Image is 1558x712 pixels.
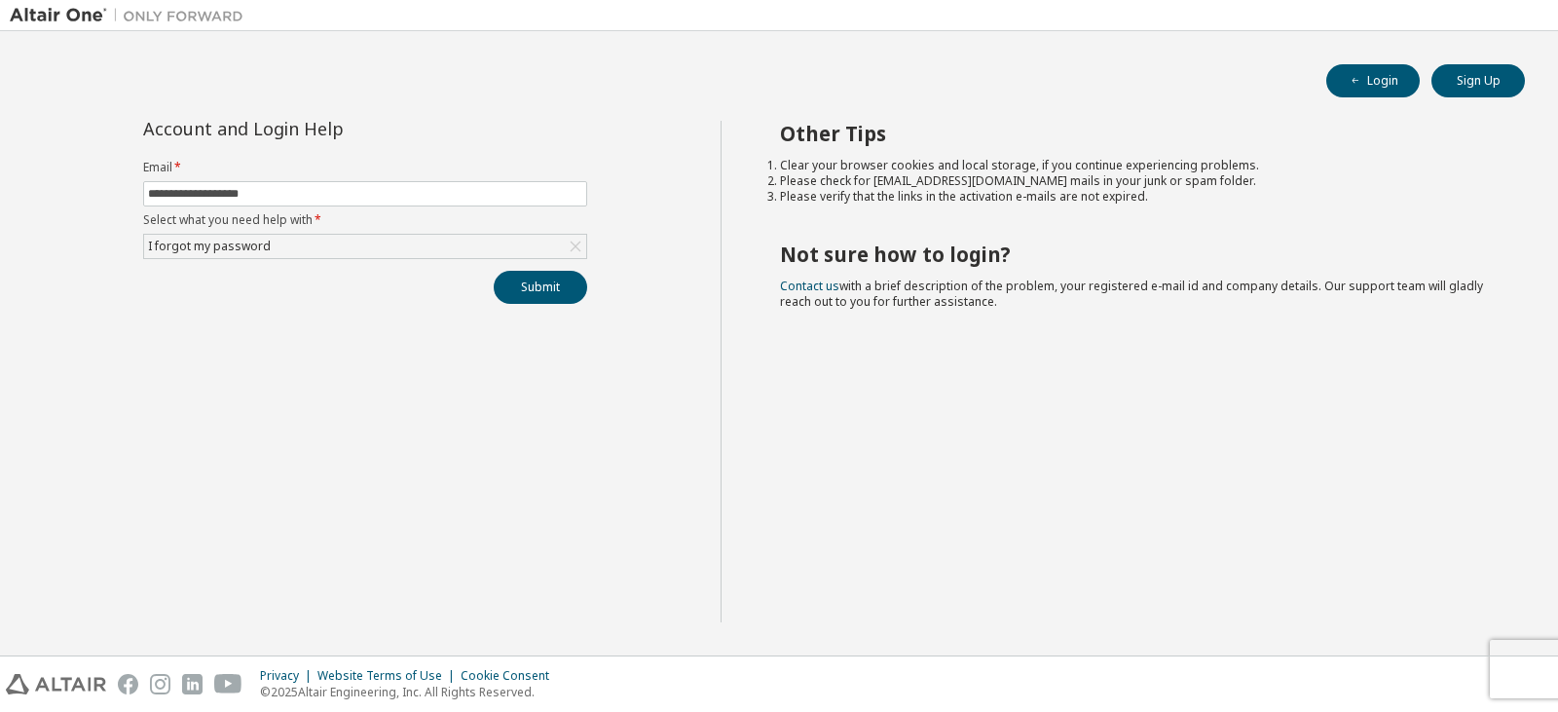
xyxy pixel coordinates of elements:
[182,674,203,694] img: linkedin.svg
[780,278,1483,310] span: with a brief description of the problem, your registered e-mail id and company details. Our suppo...
[780,173,1491,189] li: Please check for [EMAIL_ADDRESS][DOMAIN_NAME] mails in your junk or spam folder.
[317,668,461,684] div: Website Terms of Use
[494,271,587,304] button: Submit
[780,121,1491,146] h2: Other Tips
[143,160,587,175] label: Email
[150,674,170,694] img: instagram.svg
[118,674,138,694] img: facebook.svg
[144,235,586,258] div: I forgot my password
[780,278,839,294] a: Contact us
[260,684,561,700] p: © 2025 Altair Engineering, Inc. All Rights Reserved.
[1431,64,1525,97] button: Sign Up
[143,212,587,228] label: Select what you need help with
[780,242,1491,267] h2: Not sure how to login?
[780,158,1491,173] li: Clear your browser cookies and local storage, if you continue experiencing problems.
[143,121,499,136] div: Account and Login Help
[145,236,274,257] div: I forgot my password
[461,668,561,684] div: Cookie Consent
[260,668,317,684] div: Privacy
[214,674,242,694] img: youtube.svg
[1326,64,1420,97] button: Login
[780,189,1491,205] li: Please verify that the links in the activation e-mails are not expired.
[6,674,106,694] img: altair_logo.svg
[10,6,253,25] img: Altair One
